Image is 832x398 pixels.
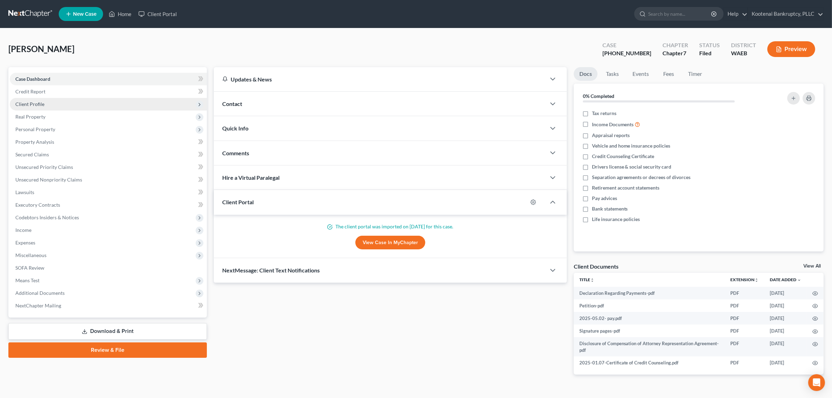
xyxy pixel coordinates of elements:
span: Appraisal reports [592,132,630,139]
span: Unsecured Nonpriority Claims [15,177,82,183]
span: NextMessage: Client Text Notifications [222,267,320,273]
a: Credit Report [10,85,207,98]
span: Case Dashboard [15,76,50,82]
input: Search by name... [648,7,712,20]
div: WAEB [731,49,756,57]
div: Client Documents [574,263,618,270]
span: Additional Documents [15,290,65,296]
td: PDF [725,325,764,337]
a: Timer [683,67,708,81]
span: New Case [73,12,96,17]
p: The client portal was imported on [DATE] for this case. [222,223,558,230]
span: Codebtors Insiders & Notices [15,214,79,220]
div: Chapter [663,41,688,49]
span: Credit Counseling Certificate [592,153,654,160]
td: [DATE] [764,299,807,312]
a: View All [803,264,821,269]
a: Property Analysis [10,136,207,148]
span: Expenses [15,240,35,246]
span: Unsecured Priority Claims [15,164,73,170]
div: Open Intercom Messenger [808,374,825,391]
td: PDF [725,337,764,356]
div: Filed [699,49,720,57]
td: [DATE] [764,325,807,337]
td: Signature pages-pdf [574,325,725,337]
a: Help [724,8,747,20]
a: Unsecured Priority Claims [10,161,207,173]
td: Petition-pdf [574,299,725,312]
a: Home [105,8,135,20]
span: Secured Claims [15,151,49,157]
td: PDF [725,356,764,369]
span: Drivers license & social security card [592,163,672,170]
i: unfold_more [754,278,759,282]
td: [DATE] [764,356,807,369]
span: Tax returns [592,110,616,117]
span: Hire a Virtual Paralegal [222,174,280,181]
span: [PERSON_NAME] [8,44,74,54]
i: expand_more [797,278,801,282]
a: Review & File [8,342,207,358]
td: [DATE] [764,337,807,356]
a: Titleunfold_more [579,277,594,282]
span: Income Documents [592,121,634,128]
a: Docs [574,67,598,81]
span: Life insurance policies [592,216,640,223]
a: View Case in MyChapter [355,236,425,250]
span: Client Profile [15,101,44,107]
a: Secured Claims [10,148,207,161]
a: Fees [658,67,680,81]
span: Quick Info [222,125,248,132]
span: Comments [222,150,249,156]
span: Pay advices [592,195,617,202]
span: NextChapter Mailing [15,303,61,308]
td: [DATE] [764,287,807,299]
a: Unsecured Nonpriority Claims [10,173,207,186]
span: Lawsuits [15,189,34,195]
span: SOFA Review [15,265,44,271]
div: Updates & News [222,76,537,83]
a: NextChapter Mailing [10,299,207,312]
td: PDF [725,299,764,312]
span: Real Property [15,114,45,120]
span: Vehicle and home insurance policies [592,142,671,149]
a: Client Portal [135,8,180,20]
span: Credit Report [15,88,45,94]
a: Events [627,67,655,81]
a: Download & Print [8,323,207,340]
a: SOFA Review [10,262,207,274]
a: Case Dashboard [10,73,207,85]
span: Contact [222,100,242,107]
span: Personal Property [15,126,55,132]
td: Declaration Regarding Payments-pdf [574,287,725,299]
span: Separation agreements or decrees of divorces [592,174,691,181]
a: Date Added expand_more [770,277,801,282]
span: 7 [683,50,686,56]
a: Lawsuits [10,186,207,199]
span: Client Portal [222,199,254,205]
strong: 0% Completed [583,93,614,99]
span: Income [15,227,31,233]
button: Preview [767,41,815,57]
div: Status [699,41,720,49]
a: Kootenai Bankruptcy, PLLC [748,8,823,20]
td: PDF [725,287,764,299]
td: Disclosure of Compensation of Attorney Representation Agreement-pdf [574,337,725,356]
span: Means Test [15,277,39,283]
td: 2025-05.02- pay.pdf [574,312,725,325]
td: PDF [725,312,764,325]
td: [DATE] [764,312,807,325]
a: Tasks [600,67,624,81]
td: 2025-01.07-Certificate of Credit Counseling.pdf [574,356,725,369]
i: unfold_more [590,278,594,282]
span: Retirement account statements [592,184,660,191]
div: [PHONE_NUMBER] [602,49,651,57]
div: Chapter [663,49,688,57]
span: Miscellaneous [15,252,46,258]
a: Executory Contracts [10,199,207,211]
span: Property Analysis [15,139,54,145]
div: Case [602,41,651,49]
span: Bank statements [592,205,628,212]
div: District [731,41,756,49]
a: Extensionunfold_more [730,277,759,282]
